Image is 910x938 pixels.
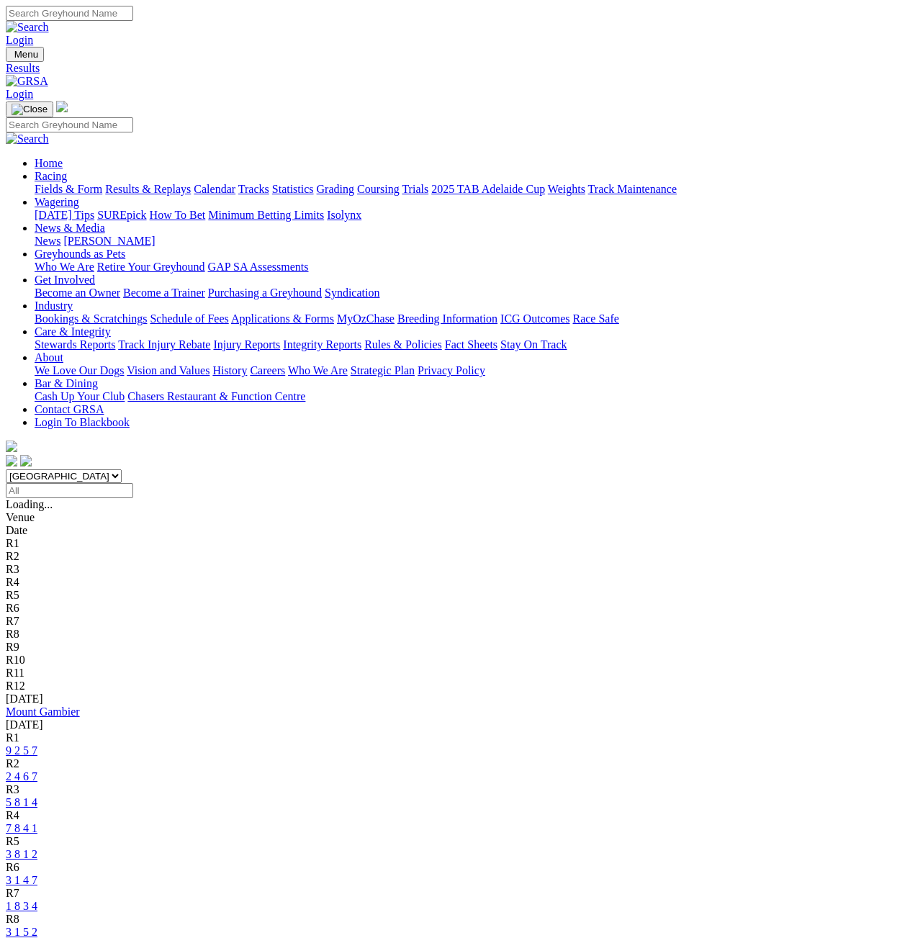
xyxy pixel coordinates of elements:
a: How To Bet [150,209,206,221]
a: Grading [317,183,354,195]
img: GRSA [6,75,48,88]
div: R6 [6,861,904,874]
img: Close [12,104,48,115]
input: Select date [6,483,133,498]
div: Industry [35,312,904,325]
a: Syndication [325,287,379,299]
input: Search [6,117,133,132]
a: Fact Sheets [445,338,497,351]
a: Contact GRSA [35,403,104,415]
a: MyOzChase [337,312,395,325]
a: Become an Owner [35,287,120,299]
a: 3 1 4 7 [6,874,37,886]
a: Trials [402,183,428,195]
div: About [35,364,904,377]
div: Date [6,524,904,537]
div: R8 [6,913,904,926]
div: Bar & Dining [35,390,904,403]
a: 3 8 1 2 [6,848,37,860]
a: 3 1 5 2 [6,926,37,938]
a: Login [6,88,33,100]
a: Strategic Plan [351,364,415,376]
button: Toggle navigation [6,47,44,62]
div: R3 [6,783,904,796]
div: Wagering [35,209,904,222]
div: R4 [6,809,904,822]
a: Vision and Values [127,364,210,376]
a: ICG Outcomes [500,312,569,325]
a: Track Maintenance [588,183,677,195]
a: Applications & Forms [231,312,334,325]
div: R5 [6,589,904,602]
div: R12 [6,680,904,693]
a: Weights [548,183,585,195]
a: Results & Replays [105,183,191,195]
a: Who We Are [35,261,94,273]
div: Greyhounds as Pets [35,261,904,274]
div: R7 [6,615,904,628]
div: R6 [6,602,904,615]
a: Mount Gambier [6,705,80,718]
a: Race Safe [572,312,618,325]
input: Search [6,6,133,21]
a: Who We Are [288,364,348,376]
a: Results [6,62,904,75]
a: Bar & Dining [35,377,98,389]
a: We Love Our Dogs [35,364,124,376]
a: Breeding Information [397,312,497,325]
div: R1 [6,731,904,744]
a: Chasers Restaurant & Function Centre [127,390,305,402]
a: Calendar [194,183,235,195]
div: R3 [6,563,904,576]
a: Integrity Reports [283,338,361,351]
span: Menu [14,49,38,60]
div: News & Media [35,235,904,248]
div: Venue [6,511,904,524]
a: Wagering [35,196,79,208]
a: [PERSON_NAME] [63,235,155,247]
img: twitter.svg [20,455,32,466]
a: Cash Up Your Club [35,390,125,402]
img: logo-grsa-white.png [6,441,17,452]
a: Industry [35,299,73,312]
a: Home [35,157,63,169]
a: News [35,235,60,247]
a: SUREpick [97,209,146,221]
a: 2 4 6 7 [6,770,37,783]
div: [DATE] [6,693,904,705]
a: Become a Trainer [123,287,205,299]
a: Injury Reports [213,338,280,351]
a: Get Involved [35,274,95,286]
img: facebook.svg [6,455,17,466]
div: Racing [35,183,904,196]
a: Stewards Reports [35,338,115,351]
a: Racing [35,170,67,182]
a: Coursing [357,183,400,195]
div: R5 [6,835,904,848]
div: R7 [6,887,904,900]
a: About [35,351,63,364]
div: R2 [6,550,904,563]
a: History [212,364,247,376]
a: Login To Blackbook [35,416,130,428]
div: [DATE] [6,718,904,731]
div: R9 [6,641,904,654]
div: R8 [6,628,904,641]
a: GAP SA Assessments [208,261,309,273]
div: R10 [6,654,904,667]
span: Loading... [6,498,53,510]
a: 5 8 1 4 [6,796,37,808]
a: Track Injury Rebate [118,338,210,351]
a: Bookings & Scratchings [35,312,147,325]
div: R2 [6,757,904,770]
img: Search [6,21,49,34]
a: Fields & Form [35,183,102,195]
a: Careers [250,364,285,376]
a: 9 2 5 7 [6,744,37,757]
a: 2025 TAB Adelaide Cup [431,183,545,195]
a: Statistics [272,183,314,195]
div: Get Involved [35,287,904,299]
a: Stay On Track [500,338,567,351]
img: Search [6,132,49,145]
